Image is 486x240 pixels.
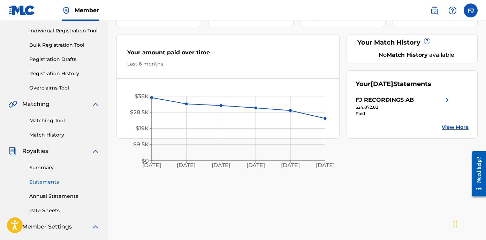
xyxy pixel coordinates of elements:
[130,109,149,116] tspan: $28.5K
[451,207,486,240] iframe: Chat Widget
[29,84,100,92] a: Overclaims Tool
[29,27,100,34] a: Individual Registration Tool
[364,51,469,59] div: No available
[29,41,100,49] a: Bulk Registration Tool
[246,162,265,169] tspan: [DATE]
[356,96,451,117] a: FJ RECORDINGS ABright chevron icon$24,872.82Paid
[371,80,393,88] span: [DATE]
[427,3,441,17] a: Public Search
[356,96,414,104] div: FJ RECORDINGS AB
[142,162,161,169] tspan: [DATE]
[22,223,72,231] span: Member Settings
[356,79,431,89] div: Your Statements
[281,162,300,169] tspan: [DATE]
[356,104,451,110] div: $24,872.82
[135,93,149,100] tspan: $38K
[316,162,335,169] tspan: [DATE]
[8,5,35,15] img: MLC Logo
[91,100,100,108] img: expand
[142,157,149,164] tspan: $0
[29,131,100,139] a: Match History
[356,38,469,47] div: Your Match History
[91,223,100,231] img: expand
[8,100,17,108] img: Matching
[212,162,230,169] tspan: [DATE]
[136,125,149,132] tspan: $19K
[424,38,430,44] span: ?
[29,178,100,186] a: Statements
[29,193,100,200] a: Annual Statements
[22,147,48,155] span: Royalties
[177,162,196,169] tspan: [DATE]
[430,6,439,15] img: search
[387,52,428,58] strong: Match History
[356,110,451,117] div: Paid
[29,117,100,124] a: Matching Tool
[127,60,329,68] div: Last 6 months
[442,124,469,131] a: View More
[29,164,100,171] a: Summary
[8,147,17,155] img: Royalties
[446,3,460,17] div: Help
[22,100,50,108] span: Matching
[464,3,478,17] div: User Menu
[453,214,457,234] div: Drag
[127,48,329,60] div: Your amount paid over time
[29,70,100,77] a: Registration History
[443,96,451,104] img: right chevron icon
[29,56,100,63] a: Registration Drafts
[448,6,457,15] img: help
[75,6,99,14] span: Member
[466,144,486,204] iframe: Resource Center
[62,6,70,15] img: Top Rightsholder
[29,207,100,214] a: Rate Sheets
[133,141,149,148] tspan: $9.5K
[91,147,100,155] img: expand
